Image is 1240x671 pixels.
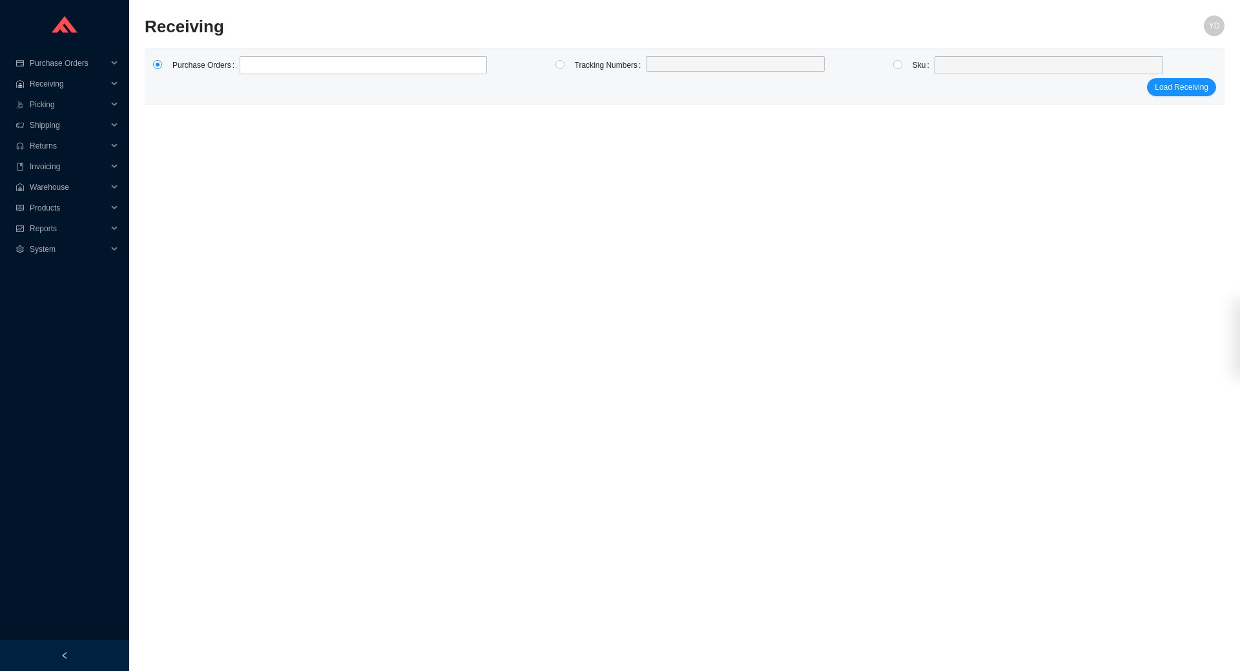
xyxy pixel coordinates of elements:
[15,245,25,253] span: setting
[61,652,68,659] span: left
[575,56,646,74] label: Tracking Numbers
[172,56,240,74] label: Purchase Orders
[1155,81,1208,94] span: Load Receiving
[15,204,25,212] span: read
[30,239,107,260] span: System
[30,136,107,156] span: Returns
[30,218,107,239] span: Reports
[30,177,107,198] span: Warehouse
[145,15,955,38] h2: Receiving
[1209,15,1220,36] span: YD
[30,115,107,136] span: Shipping
[30,156,107,177] span: Invoicing
[30,94,107,115] span: Picking
[30,74,107,94] span: Receiving
[30,53,107,74] span: Purchase Orders
[15,163,25,170] span: book
[15,142,25,150] span: customer-service
[30,198,107,218] span: Products
[1147,78,1216,96] button: Load Receiving
[15,225,25,232] span: fund
[15,59,25,67] span: credit-card
[913,56,935,74] label: Sku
